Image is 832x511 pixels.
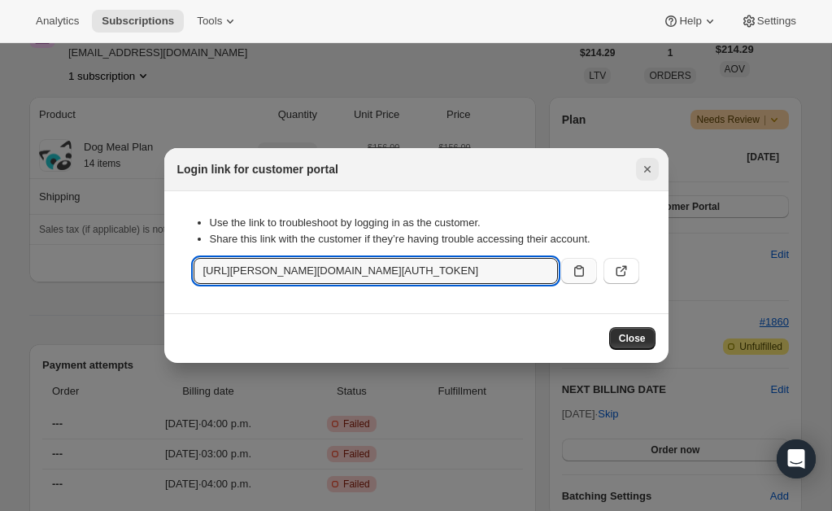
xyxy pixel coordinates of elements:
h2: Login link for customer portal [177,161,338,177]
span: Subscriptions [102,15,174,28]
div: Open Intercom Messenger [777,439,816,478]
button: Settings [731,10,806,33]
button: Help [653,10,727,33]
span: Close [619,332,646,345]
span: Help [679,15,701,28]
span: Analytics [36,15,79,28]
li: Use the link to troubleshoot by logging in as the customer. [210,215,639,231]
button: Tools [187,10,248,33]
li: Share this link with the customer if they’re having trouble accessing their account. [210,231,639,247]
span: Tools [197,15,222,28]
button: Close [636,158,659,181]
button: Subscriptions [92,10,184,33]
span: Settings [757,15,796,28]
button: Analytics [26,10,89,33]
button: Close [609,327,656,350]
